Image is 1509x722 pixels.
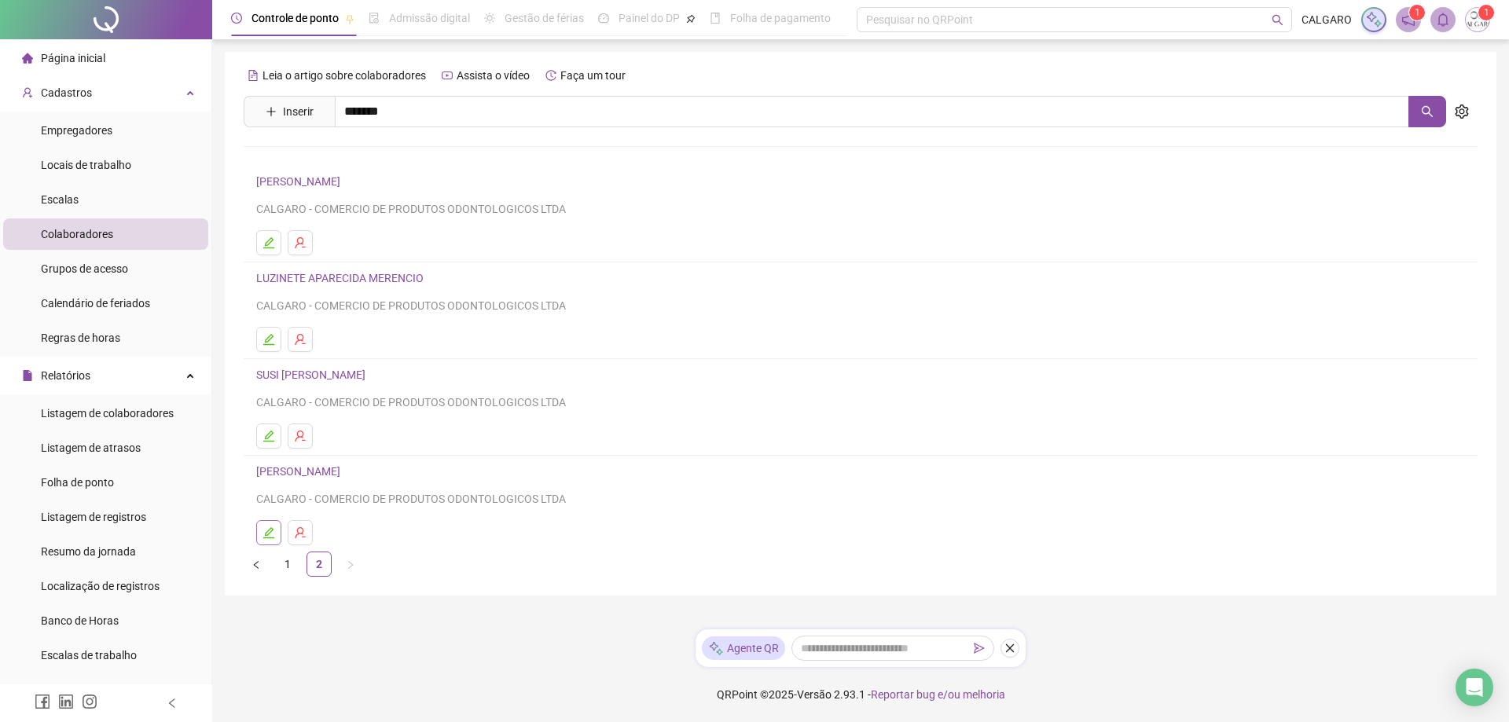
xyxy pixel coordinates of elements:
span: Painel do DP [619,12,680,24]
span: facebook [35,694,50,709]
span: CALGARO [1302,11,1352,28]
sup: Atualize o seu contato no menu Meus Dados [1478,5,1494,20]
span: Colaboradores [41,228,113,240]
span: linkedin [58,694,74,709]
span: Gestão de férias [505,12,584,24]
span: history [545,70,556,81]
img: 74053 [1466,8,1489,31]
span: book [710,13,721,24]
span: Folha de ponto [41,476,114,489]
a: SUSI [PERSON_NAME] [256,368,370,381]
span: clock-circle [231,13,242,24]
span: Inserir [283,103,314,120]
span: Relatórios [41,369,90,382]
span: setting [1455,104,1469,119]
span: Escalas [41,193,79,206]
a: [PERSON_NAME] [256,175,345,188]
span: file-text [248,70,259,81]
span: Regras de horas [41,332,120,344]
span: Leia o artigo sobre colaboradores [263,69,426,82]
a: LUZINETE APARECIDA MERENCIO [256,272,428,284]
span: edit [263,526,275,539]
div: CALGARO - COMERCIO DE PRODUTOS ODONTOLOGICOS LTDA [256,200,1465,218]
span: user-delete [294,430,307,442]
button: right [338,552,363,577]
a: [PERSON_NAME] [256,465,345,478]
div: CALGARO - COMERCIO DE PRODUTOS ODONTOLOGICOS LTDA [256,297,1465,314]
span: Faça um tour [560,69,626,82]
span: Listagem de atrasos [41,442,141,454]
span: 1 [1415,7,1420,18]
span: Folha de pagamento [730,12,831,24]
span: file [22,370,33,381]
span: Grupos de acesso [41,262,128,275]
span: pushpin [345,14,354,24]
span: Listagem de registros [41,511,146,523]
img: sparkle-icon.fc2bf0ac1784a2077858766a79e2daf3.svg [708,640,724,657]
div: Open Intercom Messenger [1456,669,1493,706]
span: Resumo da jornada [41,545,136,558]
span: Banco de Horas [41,614,119,627]
button: Inserir [253,99,326,124]
span: send [974,643,985,654]
span: Página inicial [41,52,105,64]
div: CALGARO - COMERCIO DE PRODUTOS ODONTOLOGICOS LTDA [256,394,1465,411]
li: Próxima página [338,552,363,577]
button: left [244,552,269,577]
footer: QRPoint © 2025 - 2.93.1 - [212,667,1509,722]
div: Agente QR [702,636,785,660]
li: Página anterior [244,552,269,577]
span: instagram [82,694,97,709]
span: Admissão digital [389,12,470,24]
li: 1 [275,552,300,577]
a: 2 [307,552,331,576]
span: home [22,53,33,64]
span: bell [1436,13,1450,27]
sup: 1 [1409,5,1425,20]
span: search [1421,105,1434,118]
span: notification [1401,13,1415,27]
span: sun [484,13,495,24]
span: user-delete [294,526,307,539]
span: search [1272,14,1283,26]
span: pushpin [686,14,696,24]
a: 1 [276,552,299,576]
span: Listagem de colaboradores [41,407,174,420]
span: Versão [797,688,832,701]
span: file-done [369,13,380,24]
span: 1 [1484,7,1489,18]
span: Escalas de trabalho [41,649,137,662]
span: Cadastros [41,86,92,99]
span: youtube [442,70,453,81]
span: Empregadores [41,124,112,137]
span: Assista o vídeo [457,69,530,82]
span: edit [263,430,275,442]
span: left [251,560,261,570]
li: 2 [307,552,332,577]
img: sparkle-icon.fc2bf0ac1784a2077858766a79e2daf3.svg [1365,11,1382,28]
span: Locais de trabalho [41,159,131,171]
span: Calendário de feriados [41,297,150,310]
span: left [167,698,178,709]
span: Relatório de solicitações [41,684,159,696]
span: user-delete [294,333,307,346]
span: close [1004,643,1015,654]
span: user-delete [294,236,307,249]
div: CALGARO - COMERCIO DE PRODUTOS ODONTOLOGICOS LTDA [256,490,1465,508]
span: plus [266,106,277,117]
span: Controle de ponto [251,12,339,24]
span: Localização de registros [41,580,160,592]
span: right [346,560,355,570]
span: Reportar bug e/ou melhoria [871,688,1005,701]
span: edit [263,333,275,346]
span: dashboard [598,13,609,24]
span: user-add [22,87,33,98]
span: edit [263,236,275,249]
